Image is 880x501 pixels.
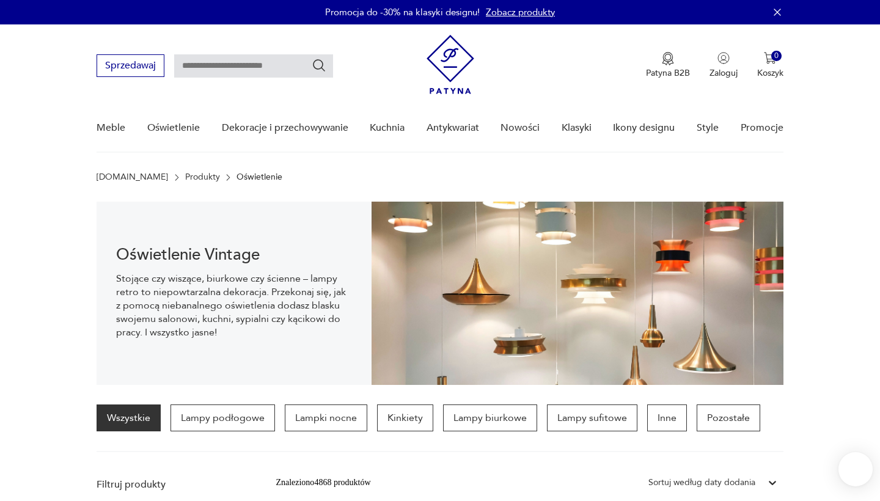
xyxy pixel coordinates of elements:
[312,58,326,73] button: Szukaj
[662,52,674,65] img: Ikona medalu
[697,104,719,152] a: Style
[370,104,405,152] a: Kuchnia
[443,404,537,431] a: Lampy biurkowe
[613,104,675,152] a: Ikony designu
[757,67,783,79] p: Koszyk
[116,247,351,262] h1: Oświetlenie Vintage
[486,6,555,18] a: Zobacz produkty
[771,51,782,61] div: 0
[562,104,592,152] a: Klasyki
[377,404,433,431] a: Kinkiety
[97,62,164,71] a: Sprzedawaj
[717,52,730,64] img: Ikonka użytkownika
[97,478,246,491] p: Filtruj produkty
[647,404,687,431] a: Inne
[97,104,125,152] a: Meble
[222,104,348,152] a: Dekoracje i przechowywanie
[116,272,351,339] p: Stojące czy wiszące, biurkowe czy ścienne – lampy retro to niepowtarzalna dekoracja. Przekonaj si...
[710,52,738,79] button: Zaloguj
[237,172,282,182] p: Oświetlenie
[646,52,690,79] a: Ikona medaluPatyna B2B
[427,104,479,152] a: Antykwariat
[147,104,200,152] a: Oświetlenie
[285,404,367,431] a: Lampki nocne
[741,104,783,152] a: Promocje
[501,104,540,152] a: Nowości
[757,52,783,79] button: 0Koszyk
[185,172,220,182] a: Produkty
[427,35,474,94] img: Patyna - sklep z meblami i dekoracjami vintage
[97,172,168,182] a: [DOMAIN_NAME]
[547,404,637,431] a: Lampy sufitowe
[764,52,776,64] img: Ikona koszyka
[838,452,873,486] iframe: Smartsupp widget button
[648,476,755,489] div: Sortuj według daty dodania
[646,52,690,79] button: Patyna B2B
[372,202,783,385] img: Oświetlenie
[97,404,161,431] a: Wszystkie
[97,54,164,77] button: Sprzedawaj
[697,404,760,431] a: Pozostałe
[276,476,370,489] div: Znaleziono 4868 produktów
[170,404,275,431] a: Lampy podłogowe
[325,6,480,18] p: Promocja do -30% na klasyki designu!
[646,67,690,79] p: Patyna B2B
[710,67,738,79] p: Zaloguj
